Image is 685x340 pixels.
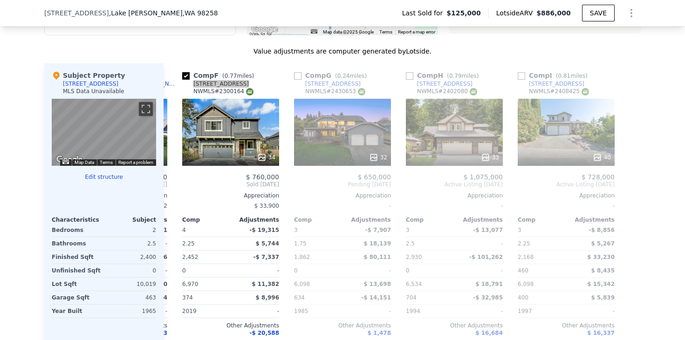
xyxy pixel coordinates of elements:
[443,73,482,79] span: ( miles)
[552,73,591,79] span: ( miles)
[249,330,279,336] span: -$ 20,588
[361,294,391,301] span: -$ 14,151
[331,73,370,79] span: ( miles)
[294,71,370,80] div: Comp G
[417,80,473,88] div: [STREET_ADDRESS]
[406,71,482,80] div: Comp H
[417,88,477,95] div: NWMLS # 2402080
[182,294,193,301] span: 374
[518,181,615,188] span: Active Listing [DATE]
[52,71,125,80] div: Subject Property
[402,8,447,18] span: Last Sold for
[406,281,422,287] span: 6,534
[52,99,156,166] div: Street View
[44,47,641,56] div: Value adjustments are computer generated by Lotside .
[294,181,391,188] span: Pending [DATE]
[358,173,391,181] span: $ 650,000
[106,264,156,277] div: 0
[294,199,391,212] div: -
[62,160,69,164] button: Keyboard shortcuts
[456,264,503,277] div: -
[587,330,615,336] span: $ 16,337
[398,29,435,34] a: Report a map error
[518,322,615,329] div: Other Adjustments
[139,102,153,116] button: Toggle fullscreen view
[358,88,365,95] img: NWMLS Logo
[369,153,387,162] div: 32
[363,281,391,287] span: $ 13,698
[363,240,391,247] span: $ 18,139
[518,199,615,212] div: -
[219,73,258,79] span: ( miles)
[294,237,341,250] div: 1.75
[473,227,503,233] span: -$ 13,077
[449,73,462,79] span: 0.79
[182,71,258,80] div: Comp F
[52,278,102,291] div: Lot Sqft
[52,224,102,237] div: Bedrooms
[118,160,153,165] a: Report a problem
[587,281,615,287] span: $ 15,342
[518,192,615,199] div: Appreciation
[106,237,156,250] div: 2.5
[252,281,279,287] span: $ 11,382
[52,264,102,277] div: Unfinished Sqft
[193,80,249,88] div: [STREET_ADDRESS]
[475,281,503,287] span: $ 18,791
[182,181,279,188] span: Sold [DATE]
[294,267,298,274] span: 0
[518,71,591,80] div: Comp I
[337,73,350,79] span: 0.24
[344,305,391,318] div: -
[294,192,391,199] div: Appreciation
[182,216,231,224] div: Comp
[406,294,417,301] span: 704
[44,8,109,18] span: [STREET_ADDRESS]
[456,237,503,250] div: -
[622,4,641,22] button: Show Options
[470,88,477,95] img: NWMLS Logo
[406,199,503,212] div: -
[582,5,615,21] button: SAVE
[63,80,118,88] div: [STREET_ADDRESS]
[518,80,584,88] a: [STREET_ADDRESS]
[109,8,218,18] span: , Lake [PERSON_NAME]
[246,88,253,95] img: NWMLS Logo
[52,173,156,181] button: Edit structure
[305,88,365,95] div: NWMLS # 2430653
[518,281,534,287] span: 6,098
[406,192,503,199] div: Appreciation
[587,254,615,260] span: $ 33,230
[294,80,361,88] a: [STREET_ADDRESS]
[233,305,279,318] div: -
[406,237,452,250] div: 2.5
[379,29,392,34] a: Terms (opens in new tab)
[256,240,279,247] span: $ 5,744
[106,251,156,264] div: 2,400
[104,216,156,224] div: Subject
[182,254,198,260] span: 2,452
[182,281,198,287] span: 6,970
[182,267,186,274] span: 0
[233,264,279,277] div: -
[54,154,85,166] img: Google
[496,8,536,18] span: Lotside ARV
[406,267,410,274] span: 0
[518,294,528,301] span: 400
[406,227,410,233] span: 3
[589,227,615,233] span: -$ 8,856
[481,153,499,162] div: 33
[518,305,564,318] div: 1997
[518,216,566,224] div: Comp
[323,29,374,34] span: Map data ©2025 Google
[182,227,186,233] span: 4
[100,160,113,165] a: Terms (opens in new tab)
[52,305,102,318] div: Year Built
[294,294,305,301] span: 634
[106,224,156,237] div: 2
[473,294,503,301] span: -$ 32,985
[446,8,481,18] span: $125,000
[231,216,279,224] div: Adjustments
[52,99,156,166] div: Map
[294,216,342,224] div: Comp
